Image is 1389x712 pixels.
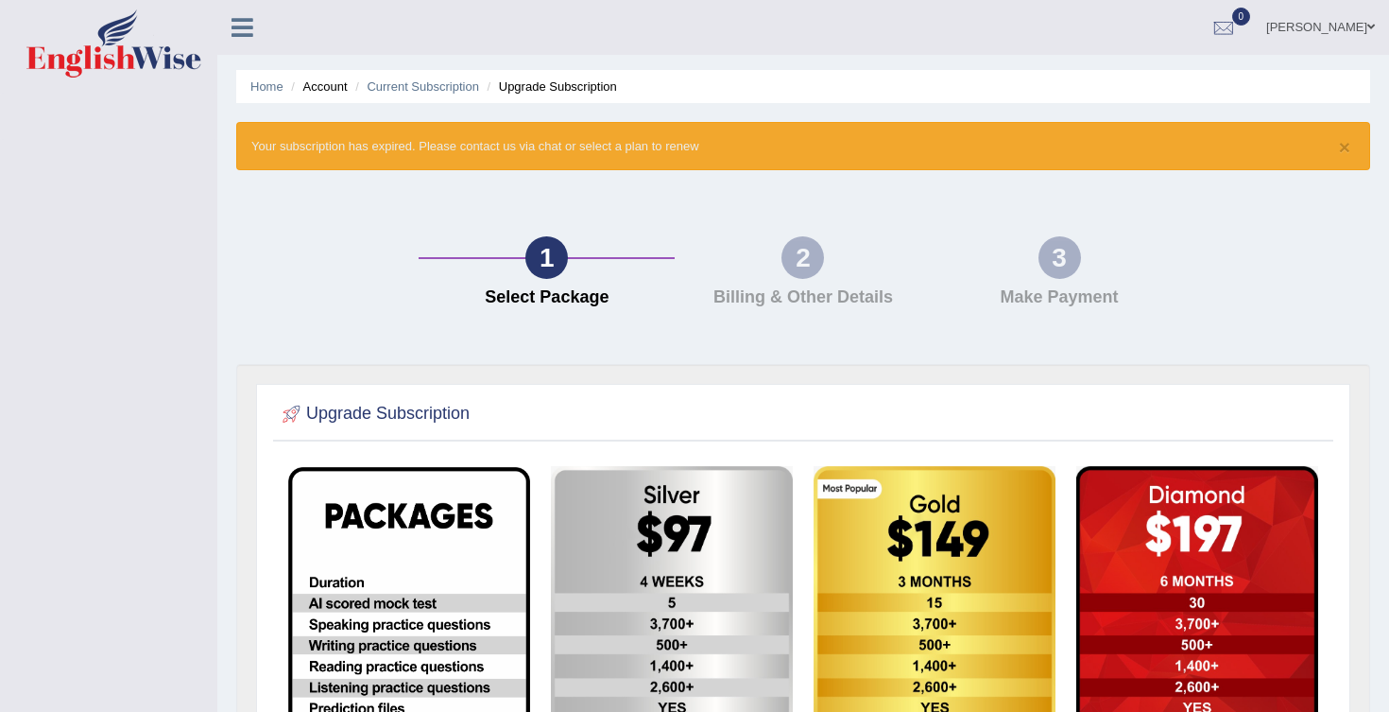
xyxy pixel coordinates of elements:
[781,236,824,279] div: 2
[428,288,665,307] h4: Select Package
[483,78,617,96] li: Upgrade Subscription
[236,122,1370,170] div: Your subscription has expired. Please contact us via chat or select a plan to renew
[684,288,921,307] h4: Billing & Other Details
[1339,137,1350,157] button: ×
[941,288,1178,307] h4: Make Payment
[286,78,347,96] li: Account
[278,400,470,428] h2: Upgrade Subscription
[367,79,479,94] a: Current Subscription
[1232,8,1251,26] span: 0
[1038,236,1081,279] div: 3
[250,79,283,94] a: Home
[525,236,568,279] div: 1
